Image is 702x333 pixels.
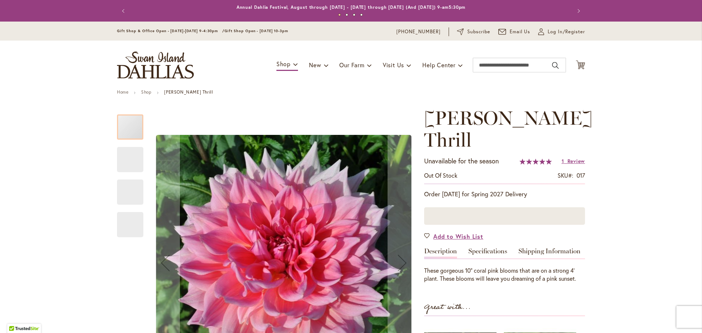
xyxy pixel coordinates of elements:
span: Email Us [510,28,531,35]
a: Shop [141,89,151,95]
a: store logo [117,52,194,79]
span: Log In/Register [548,28,585,35]
span: Add to Wish List [433,232,483,241]
span: Shop [276,60,291,68]
a: Log In/Register [538,28,585,35]
a: Annual Dahlia Festival, August through [DATE] - [DATE] through [DATE] (And [DATE]) 9-am5:30pm [237,4,466,10]
a: [PHONE_NUMBER] [396,28,441,35]
div: 100% [520,159,552,164]
strong: Great with... [424,301,471,313]
a: Add to Wish List [424,232,483,241]
span: New [309,61,321,69]
div: 017 [577,171,585,180]
strong: [PERSON_NAME] Thrill [164,89,213,95]
button: 3 of 4 [353,14,355,16]
div: Otto's Thrill [117,205,143,237]
div: These gorgeous 10” coral pink blooms that are on a strong 4’ plant. These blooms will leave you d... [424,266,585,283]
a: Subscribe [457,28,490,35]
button: 2 of 4 [346,14,348,16]
a: Description [424,248,457,258]
div: Detailed Product Info [424,248,585,283]
span: Gift Shop Open - [DATE] 10-3pm [224,29,288,33]
a: Shipping Information [518,248,581,258]
p: Order [DATE] for Spring 2027 Delivery [424,190,585,198]
span: Visit Us [383,61,404,69]
p: Unavailable for the season [424,156,499,166]
div: Otto's Thrill [117,172,151,205]
a: Email Us [498,28,531,35]
button: 4 of 4 [360,14,363,16]
span: Our Farm [339,61,364,69]
button: Next [570,4,585,18]
a: Home [117,89,128,95]
a: Specifications [468,248,507,258]
span: Out of stock [424,171,457,179]
button: Previous [117,4,132,18]
span: Subscribe [467,28,490,35]
span: Gift Shop & Office Open - [DATE]-[DATE] 9-4:30pm / [117,29,224,33]
span: Review [567,158,585,164]
div: Availability [424,171,457,180]
div: Otto's Thrill [117,140,151,172]
span: [PERSON_NAME] Thrill [424,106,593,151]
span: Help Center [422,61,456,69]
div: Otto's Thrill [117,107,151,140]
strong: SKU [558,171,573,179]
a: 1 Review [562,158,585,164]
span: 1 [562,158,564,164]
button: 1 of 4 [338,14,341,16]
